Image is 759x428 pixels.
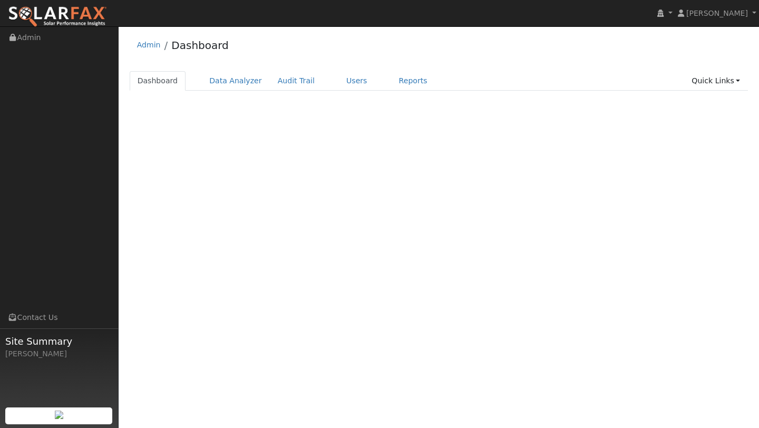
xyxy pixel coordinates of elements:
[5,348,113,359] div: [PERSON_NAME]
[5,334,113,348] span: Site Summary
[338,71,375,91] a: Users
[684,71,748,91] a: Quick Links
[270,71,323,91] a: Audit Trail
[8,6,107,28] img: SolarFax
[201,71,270,91] a: Data Analyzer
[130,71,186,91] a: Dashboard
[686,9,748,17] span: [PERSON_NAME]
[171,39,229,52] a: Dashboard
[137,41,161,49] a: Admin
[55,411,63,419] img: retrieve
[391,71,435,91] a: Reports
